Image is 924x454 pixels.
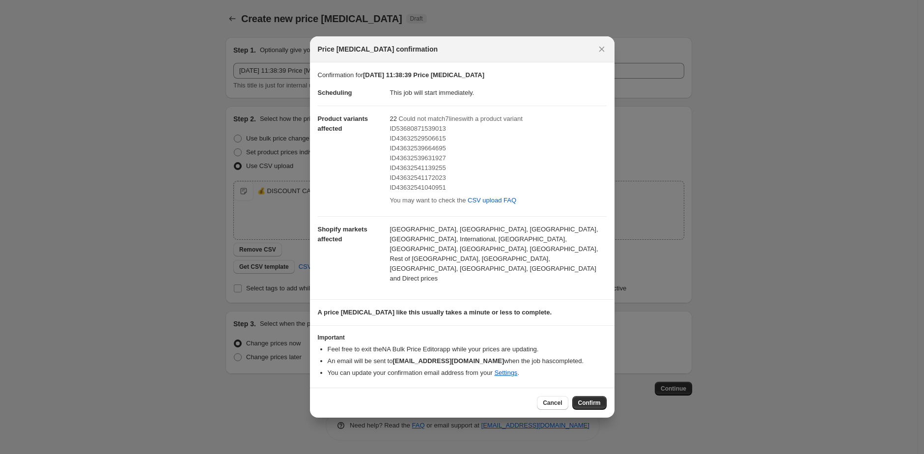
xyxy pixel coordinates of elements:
[543,399,562,407] span: Cancel
[390,135,446,142] span: ID43632529506615
[537,396,568,410] button: Cancel
[318,309,552,316] b: A price [MEDICAL_DATA] like this usually takes a minute or less to complete.
[390,125,446,132] span: ID53680871539013
[390,154,446,162] span: ID43632539631927
[572,396,607,410] button: Confirm
[468,196,516,205] span: CSV upload FAQ
[318,44,438,54] span: Price [MEDICAL_DATA] confirmation
[399,115,523,122] span: Could not match 7 line s with a product variant
[390,164,446,171] span: ID43632541139255
[462,193,522,208] a: CSV upload FAQ
[392,357,504,365] b: [EMAIL_ADDRESS][DOMAIN_NAME]
[328,344,607,354] li: Feel free to exit the NA Bulk Price Editor app while your prices are updating.
[390,174,446,181] span: ID43632541172023
[318,70,607,80] p: Confirmation for
[595,42,609,56] button: Close
[363,71,484,79] b: [DATE] 11:38:39 Price [MEDICAL_DATA]
[328,368,607,378] li: You can update your confirmation email address from your .
[390,216,607,291] dd: [GEOGRAPHIC_DATA], [GEOGRAPHIC_DATA], [GEOGRAPHIC_DATA], [GEOGRAPHIC_DATA], International, [GEOGR...
[318,334,607,341] h3: Important
[390,114,607,208] div: 22
[318,89,352,96] span: Scheduling
[318,115,368,132] span: Product variants affected
[390,197,466,204] span: You may want to check the
[328,356,607,366] li: An email will be sent to when the job has completed .
[390,144,446,152] span: ID43632539664695
[578,399,601,407] span: Confirm
[390,184,446,191] span: ID43632541040951
[318,226,367,243] span: Shopify markets affected
[494,369,517,376] a: Settings
[390,80,607,106] dd: This job will start immediately.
